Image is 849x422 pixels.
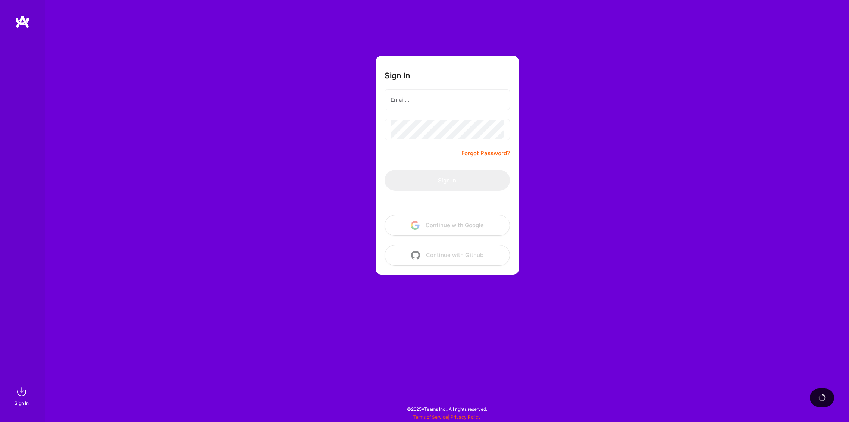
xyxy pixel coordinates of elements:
[391,90,504,109] input: Email...
[411,221,420,230] img: icon
[413,414,448,420] a: Terms of Service
[15,15,30,28] img: logo
[16,384,29,407] a: sign inSign In
[385,71,410,80] h3: Sign In
[818,394,826,401] img: loading
[461,149,510,158] a: Forgot Password?
[385,245,510,266] button: Continue with Github
[451,414,481,420] a: Privacy Policy
[385,215,510,236] button: Continue with Google
[14,384,29,399] img: sign in
[411,251,420,260] img: icon
[385,170,510,191] button: Sign In
[15,399,29,407] div: Sign In
[413,414,481,420] span: |
[45,400,849,418] div: © 2025 ATeams Inc., All rights reserved.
